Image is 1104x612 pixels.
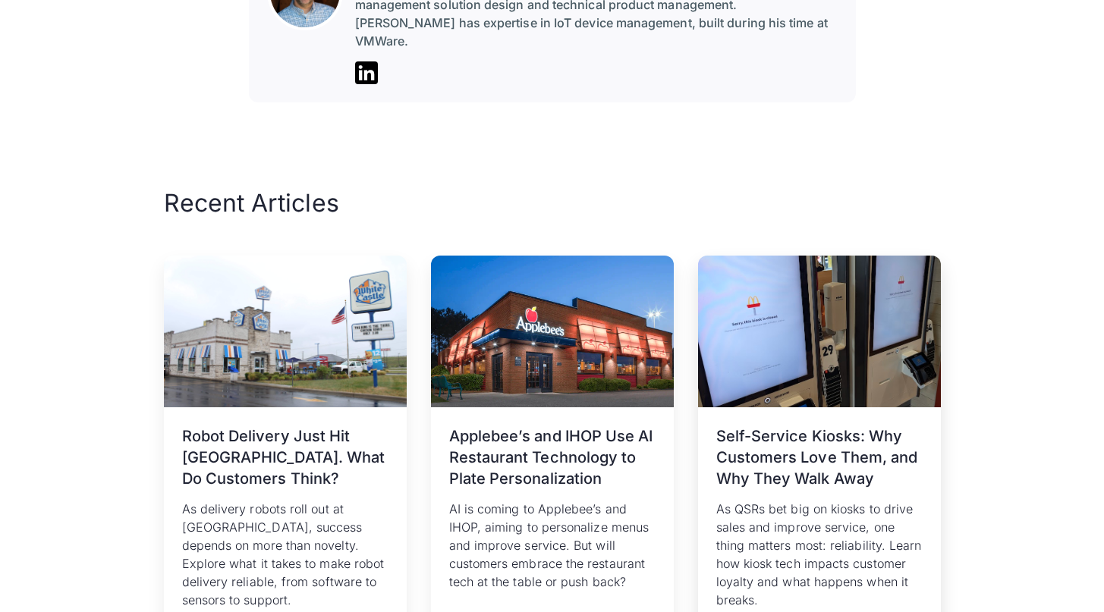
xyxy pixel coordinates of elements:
h3: Robot Delivery Just Hit [GEOGRAPHIC_DATA]. What Do Customers Think? [182,425,388,489]
p: As QSRs bet big on kiosks to drive sales and improve service, one thing matters most: reliability... [716,500,923,609]
p: AI is coming to Applebee’s and IHOP, aiming to personalize menus and improve service. But will cu... [449,500,656,591]
h3: Applebee’s and IHOP Use AI Restaurant Technology to Plate Personalization [449,425,656,489]
h2: Recent Articles [164,187,339,219]
p: As delivery robots roll out at [GEOGRAPHIC_DATA], success depends on more than novelty. Explore w... [182,500,388,609]
h3: Self-Service Kiosks: Why Customers Love Them, and Why They Walk Away [716,425,923,489]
